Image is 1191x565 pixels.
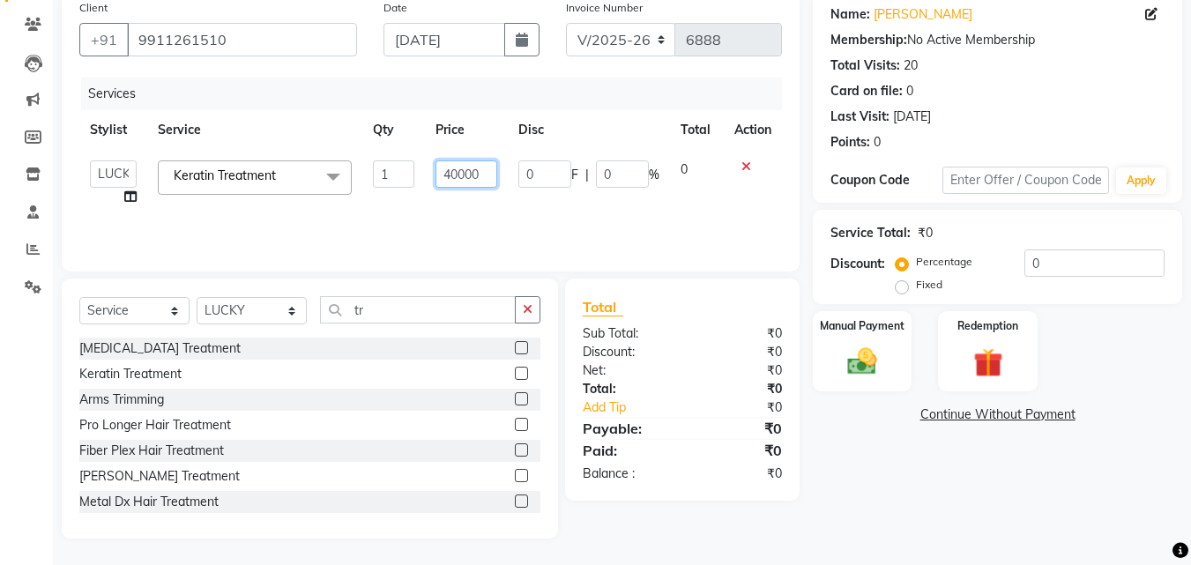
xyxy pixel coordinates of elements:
[276,167,284,183] a: x
[816,405,1179,424] a: Continue Without Payment
[682,440,795,461] div: ₹0
[79,110,147,150] th: Stylist
[682,465,795,483] div: ₹0
[830,56,900,75] div: Total Visits:
[79,339,241,358] div: [MEDICAL_DATA] Treatment
[127,23,357,56] input: Search by Name/Mobile/Email/Code
[830,82,903,100] div: Card on file:
[569,440,682,461] div: Paid:
[874,133,881,152] div: 0
[830,31,907,49] div: Membership:
[79,467,240,486] div: [PERSON_NAME] Treatment
[830,5,870,24] div: Name:
[682,418,795,439] div: ₹0
[571,166,578,184] span: F
[838,345,886,378] img: _cash.svg
[830,108,890,126] div: Last Visit:
[964,345,1012,381] img: _gift.svg
[585,166,589,184] span: |
[682,343,795,361] div: ₹0
[702,398,796,417] div: ₹0
[649,166,659,184] span: %
[174,167,276,183] span: Keratin Treatment
[425,110,507,150] th: Price
[820,318,904,334] label: Manual Payment
[893,108,931,126] div: [DATE]
[906,82,913,100] div: 0
[362,110,426,150] th: Qty
[918,224,933,242] div: ₹0
[874,5,972,24] a: [PERSON_NAME]
[682,361,795,380] div: ₹0
[320,296,516,323] input: Search or Scan
[682,324,795,343] div: ₹0
[682,380,795,398] div: ₹0
[569,380,682,398] div: Total:
[670,110,724,150] th: Total
[147,110,362,150] th: Service
[942,167,1109,194] input: Enter Offer / Coupon Code
[79,365,182,383] div: Keratin Treatment
[81,78,795,110] div: Services
[681,161,688,177] span: 0
[79,416,231,435] div: Pro Longer Hair Treatment
[830,31,1165,49] div: No Active Membership
[904,56,918,75] div: 20
[957,318,1018,334] label: Redemption
[830,171,942,190] div: Coupon Code
[583,298,623,316] span: Total
[916,277,942,293] label: Fixed
[830,224,911,242] div: Service Total:
[569,324,682,343] div: Sub Total:
[569,465,682,483] div: Balance :
[569,398,701,417] a: Add Tip
[830,255,885,273] div: Discount:
[508,110,670,150] th: Disc
[724,110,782,150] th: Action
[79,23,129,56] button: +91
[569,343,682,361] div: Discount:
[569,418,682,439] div: Payable:
[79,390,164,409] div: Arms Trimming
[79,442,224,460] div: Fiber Plex Hair Treatment
[569,361,682,380] div: Net:
[916,254,972,270] label: Percentage
[1116,167,1166,194] button: Apply
[79,493,219,511] div: Metal Dx Hair Treatment
[830,133,870,152] div: Points:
